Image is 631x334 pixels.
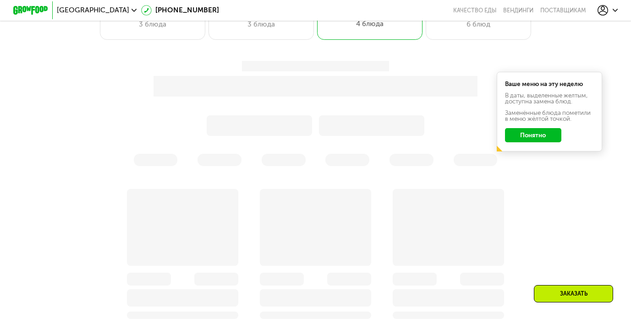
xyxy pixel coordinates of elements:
div: 3 блюда [109,19,196,30]
div: 4 блюда [326,19,413,29]
div: Заменённые блюда пометили в меню жёлтой точкой. [505,110,594,122]
a: Вендинги [503,7,533,14]
div: 6 блюд [435,19,522,30]
div: 3 блюда [218,19,304,30]
div: Заказать [534,285,613,302]
button: Понятно [505,128,561,142]
div: Ваше меню на эту неделю [505,81,594,87]
a: Качество еды [453,7,496,14]
a: [PHONE_NUMBER] [141,5,219,16]
div: поставщикам [540,7,586,14]
span: [GEOGRAPHIC_DATA] [57,7,129,14]
div: В даты, выделенные желтым, доступна замена блюд. [505,92,594,105]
